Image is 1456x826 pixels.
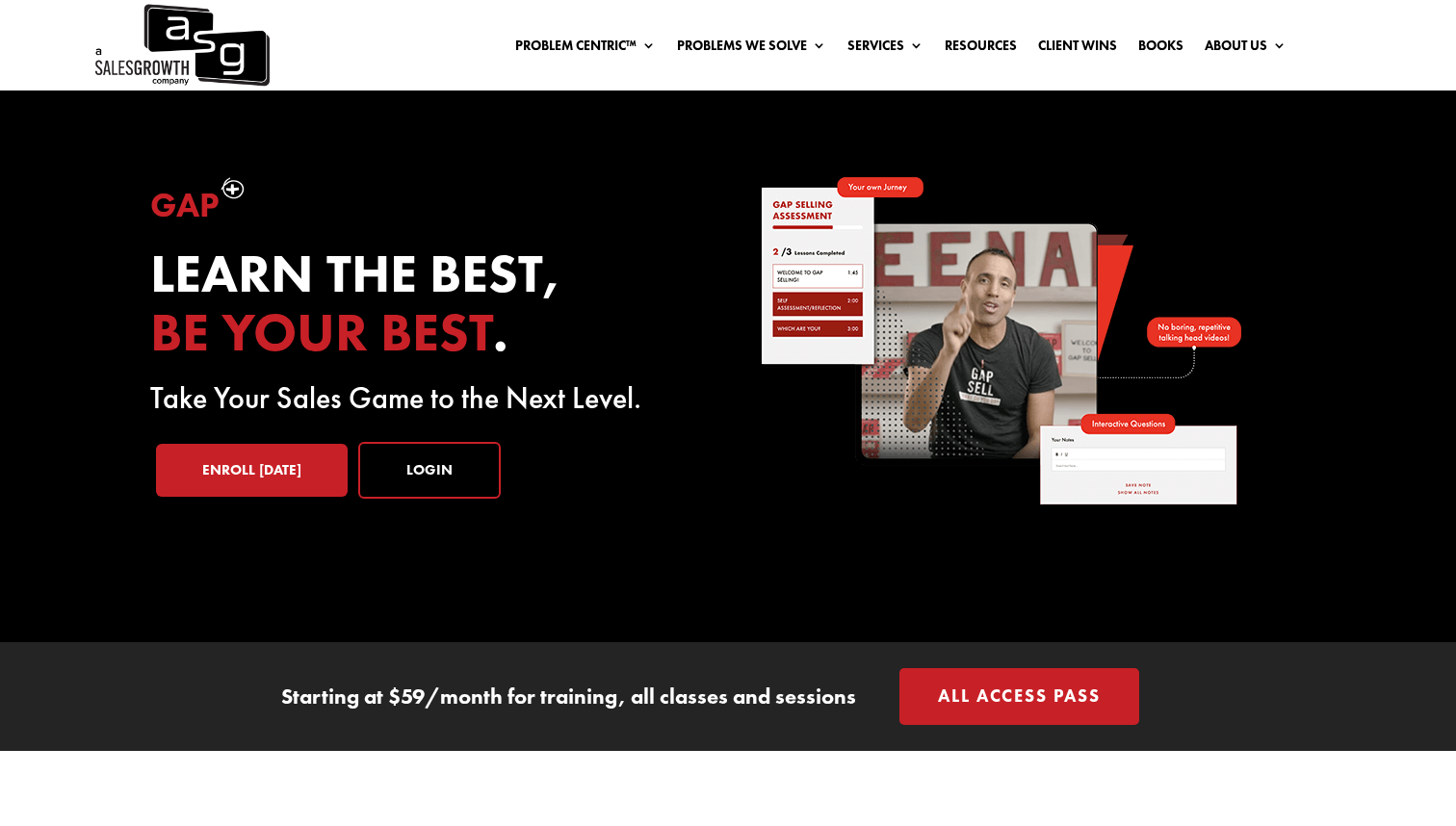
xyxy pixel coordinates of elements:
[677,39,826,60] a: Problems We Solve
[945,39,1017,60] a: Resources
[150,297,493,367] span: be your best
[760,177,1241,504] img: self-paced-sales-course-online
[150,387,696,410] p: Take Your Sales Game to the Next Level.
[156,444,348,498] a: Enroll [DATE]
[1138,39,1183,60] a: Books
[221,177,245,199] img: plus-symbol-white
[1205,39,1287,60] a: About Us
[150,245,696,373] h2: Learn the best, .
[899,668,1139,725] a: All Access Pass
[515,39,656,60] a: Problem Centric™
[358,442,501,500] a: Login
[150,183,220,227] span: Gap
[847,39,923,60] a: Services
[1038,39,1117,60] a: Client Wins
